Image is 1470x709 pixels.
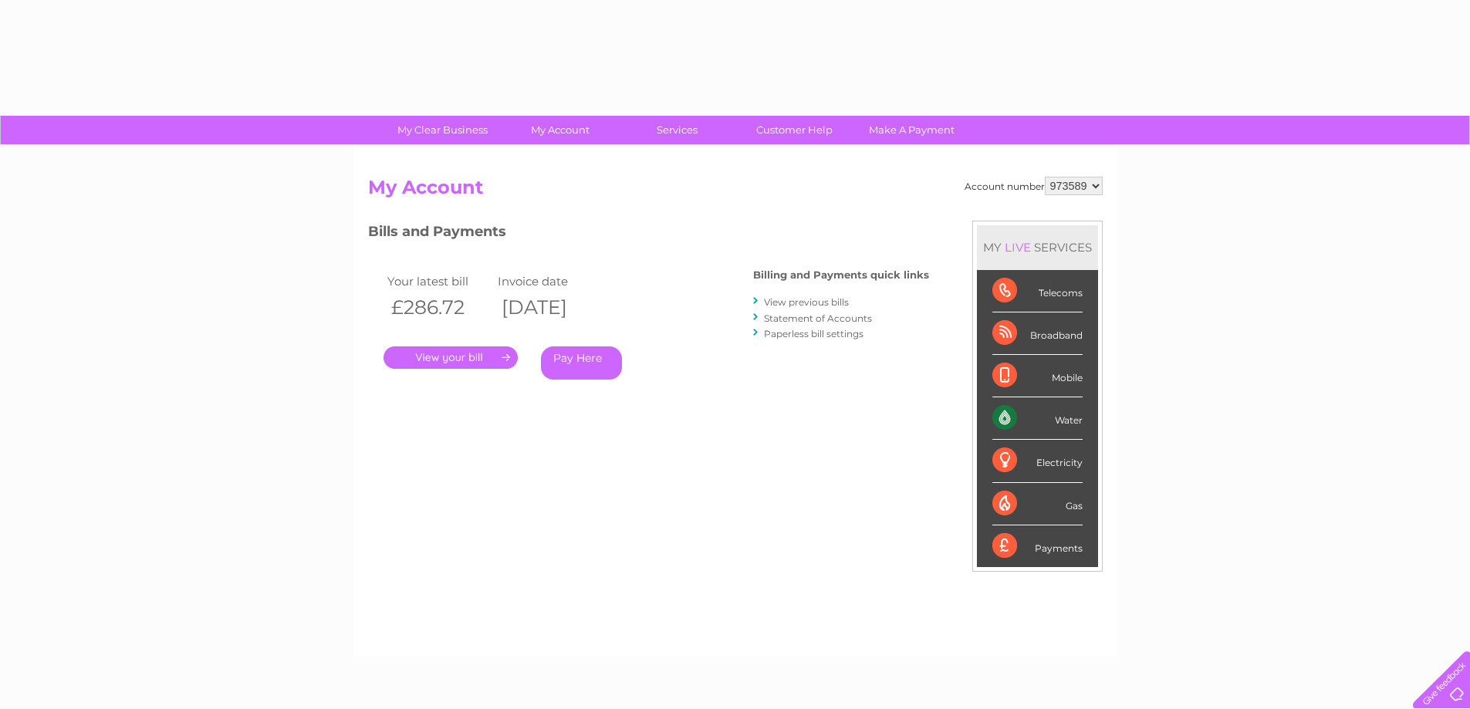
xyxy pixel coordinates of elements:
th: £286.72 [384,292,495,323]
div: MY SERVICES [977,225,1098,269]
div: Mobile [992,355,1083,397]
a: . [384,346,518,369]
td: Your latest bill [384,271,495,292]
a: Pay Here [541,346,622,380]
a: Paperless bill settings [764,328,863,339]
th: [DATE] [494,292,605,323]
div: Broadband [992,312,1083,355]
div: Gas [992,483,1083,525]
div: Telecoms [992,270,1083,312]
h3: Bills and Payments [368,221,929,248]
div: Account number [965,177,1103,195]
div: Payments [992,525,1083,567]
div: Electricity [992,440,1083,482]
a: My Clear Business [379,116,506,144]
a: Statement of Accounts [764,312,872,324]
a: View previous bills [764,296,849,308]
div: Water [992,397,1083,440]
h2: My Account [368,177,1103,206]
a: Services [613,116,741,144]
div: LIVE [1002,240,1034,255]
td: Invoice date [494,271,605,292]
a: My Account [496,116,623,144]
a: Customer Help [731,116,858,144]
h4: Billing and Payments quick links [753,269,929,281]
a: Make A Payment [848,116,975,144]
